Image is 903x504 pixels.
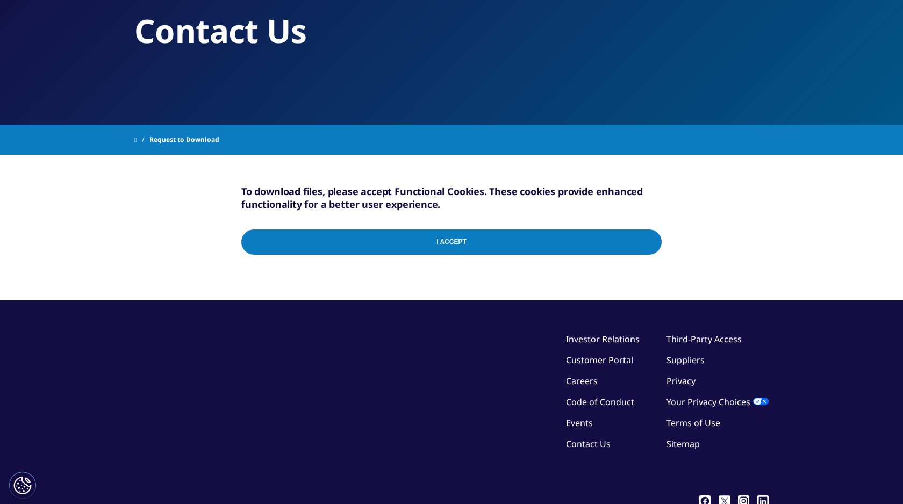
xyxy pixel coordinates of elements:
[666,354,705,366] a: Suppliers
[566,438,611,450] a: Contact Us
[666,438,700,450] a: Sitemap
[566,396,634,408] a: Code of Conduct
[566,333,640,345] a: Investor Relations
[241,229,662,255] input: I Accept
[149,130,219,149] span: Request to Download
[666,375,696,387] a: Privacy
[566,354,633,366] a: Customer Portal
[666,417,720,429] a: Terms of Use
[566,417,593,429] a: Events
[241,185,662,211] h5: To download files, please accept Functional Cookies. These cookies provide enhanced functionality...
[666,333,742,345] a: Third-Party Access
[566,375,598,387] a: Careers
[9,472,36,499] button: Налаштування cookie
[134,11,769,51] h2: Contact Us
[666,396,769,408] a: Your Privacy Choices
